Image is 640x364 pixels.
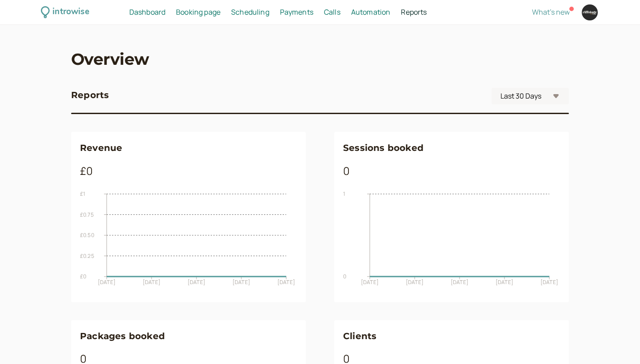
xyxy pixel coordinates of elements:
tspan: [DATE] [496,278,513,285]
text: £0.50 [80,231,94,239]
a: introwise [41,5,89,19]
h3: Sessions booked [343,141,560,155]
div: 0 [343,162,560,180]
a: Overview [71,48,149,70]
text: £0.75 [80,210,94,218]
text: £1 [80,190,85,198]
div: Sessions Booked Chart [343,187,560,293]
text: £0 [80,273,86,280]
a: Booking page [176,7,220,18]
span: Automation [351,7,391,17]
a: Automation [351,7,391,18]
tspan: [DATE] [406,278,424,285]
h3: Revenue [80,141,297,155]
tspan: [DATE] [277,278,295,285]
div: Revenue Chart [80,187,297,293]
span: Scheduling [231,7,269,17]
button: What's new [532,8,570,16]
a: Calls [324,7,340,18]
a: Payments [280,7,313,18]
tspan: [DATE] [98,278,116,285]
iframe: Chat Widget [596,321,640,364]
tspan: [DATE] [540,278,558,285]
a: Dashboard [129,7,165,18]
tspan: [DATE] [232,278,250,285]
h3: Clients [343,329,560,343]
text: 1 [343,190,345,198]
a: Reports [401,7,427,18]
div: introwise [52,5,89,19]
a: Account [580,3,599,22]
tspan: [DATE] [361,278,379,285]
tspan: [DATE] [188,278,205,285]
span: Payments [280,7,313,17]
span: What's new [532,7,570,17]
h3: Reports [71,88,109,102]
span: Reports [401,7,427,17]
span: Booking page [176,7,220,17]
text: 0 [343,273,346,280]
h3: Packages booked [80,329,297,343]
tspan: [DATE] [451,278,468,285]
span: Calls [324,7,340,17]
a: Scheduling [231,7,269,18]
span: Dashboard [129,7,165,17]
text: £0.25 [80,252,94,259]
div: £0 [80,162,297,180]
tspan: [DATE] [143,278,160,285]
